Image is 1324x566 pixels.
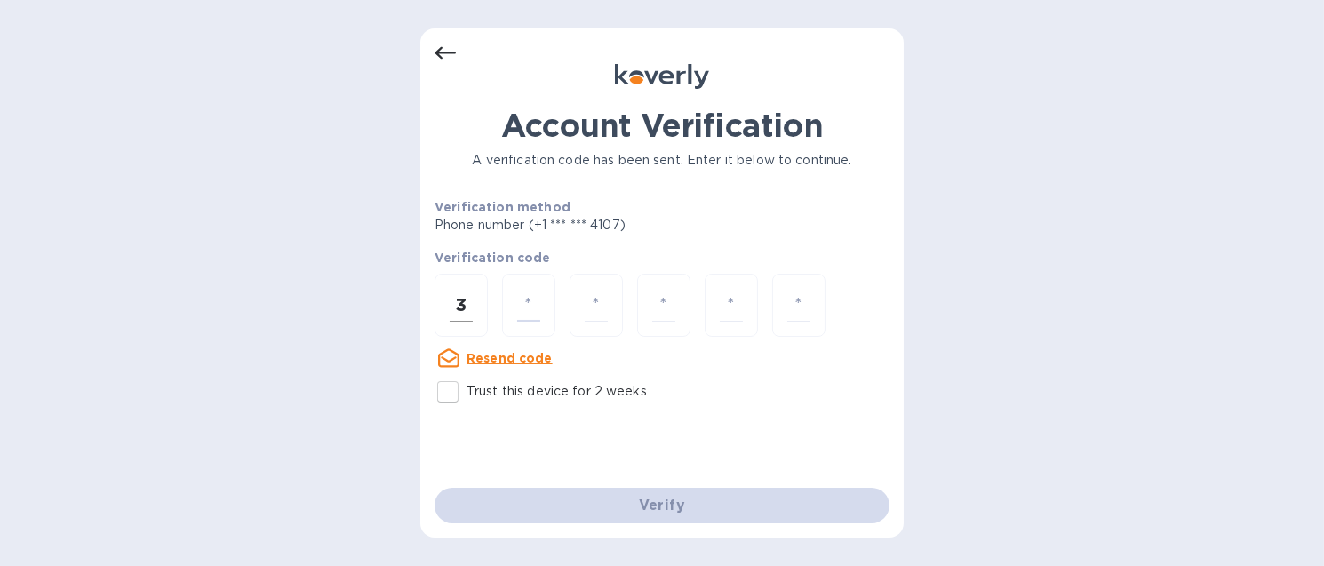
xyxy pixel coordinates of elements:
[467,382,647,401] p: Trust this device for 2 weeks
[435,216,762,235] p: Phone number (+1 *** *** 4107)
[435,249,889,267] p: Verification code
[435,151,889,170] p: A verification code has been sent. Enter it below to continue.
[435,107,889,144] h1: Account Verification
[435,200,570,214] b: Verification method
[467,351,553,365] u: Resend code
